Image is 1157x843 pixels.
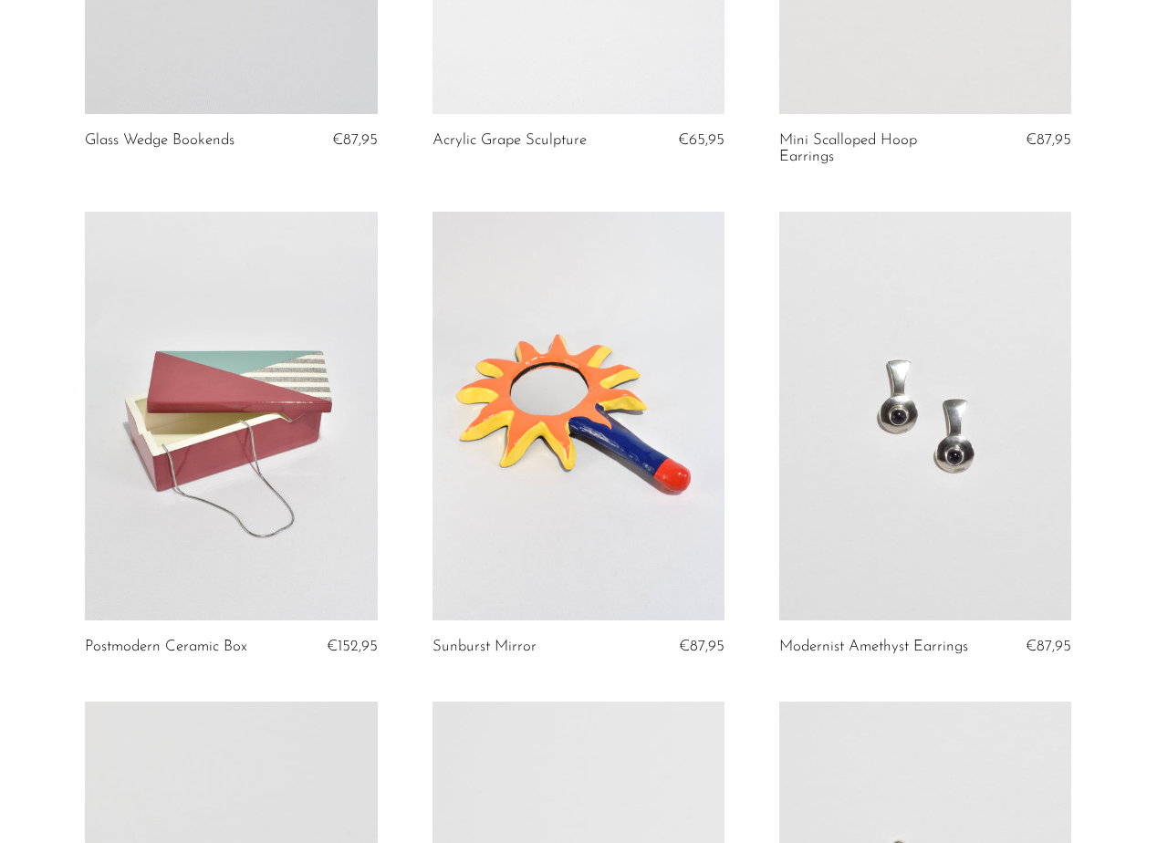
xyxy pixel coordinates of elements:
[332,132,378,148] span: €87,95
[327,639,378,654] span: €152,95
[779,132,973,166] a: Mini Scalloped Hoop Earrings
[433,132,587,149] a: Acrylic Grape Sculpture
[678,132,724,148] span: €65,95
[1026,639,1071,654] span: €87,95
[433,639,537,655] a: Sunburst Mirror
[85,132,235,149] a: Glass Wedge Bookends
[1026,132,1071,148] span: €87,95
[85,639,247,655] a: Postmodern Ceramic Box
[779,639,968,655] a: Modernist Amethyst Earrings
[679,639,724,654] span: €87,95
